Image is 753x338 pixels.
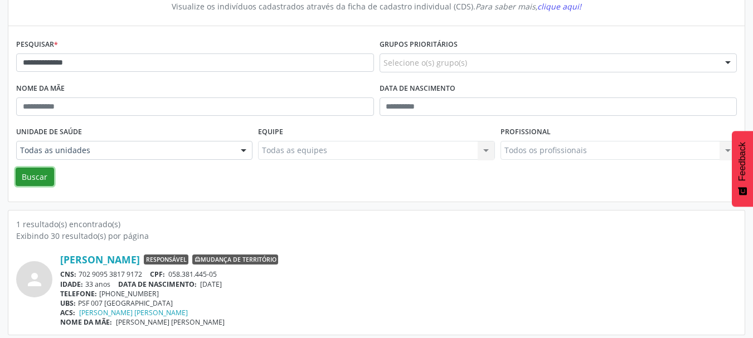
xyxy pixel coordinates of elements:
button: Feedback - Mostrar pesquisa [732,131,753,207]
label: Pesquisar [16,36,58,53]
span: [DATE] [200,280,222,289]
span: Selecione o(s) grupo(s) [383,57,467,68]
button: Buscar [16,168,54,187]
label: Unidade de saúde [16,124,82,141]
div: [PHONE_NUMBER] [60,289,737,298]
div: 1 resultado(s) encontrado(s) [16,218,737,230]
div: 33 anos [60,280,737,289]
span: ACS: [60,308,75,317]
div: 702 9095 3817 9172 [60,270,737,279]
span: CPF: [150,270,165,279]
span: Mudança de território [192,254,278,264]
span: TELEFONE: [60,289,97,298]
span: DATA DE NASCIMENTO: [118,280,197,289]
div: PSF 007 [GEOGRAPHIC_DATA] [60,298,737,308]
a: [PERSON_NAME] [PERSON_NAME] [79,308,188,317]
a: [PERSON_NAME] [60,253,140,266]
span: [PERSON_NAME] [PERSON_NAME] [116,317,225,327]
span: UBS: [60,298,76,308]
label: Grupos prioritários [380,36,458,53]
span: IDADE: [60,280,83,289]
i: Para saber mais, [475,1,581,12]
label: Equipe [258,124,283,141]
div: Visualize os indivíduos cadastrados através da ficha de cadastro individual (CDS). [24,1,729,12]
span: 058.381.445-05 [168,270,217,279]
span: Todas as unidades [20,145,230,156]
div: Exibindo 30 resultado(s) por página [16,230,737,242]
span: Responsável [144,254,188,264]
label: Nome da mãe [16,80,65,97]
i: person [25,270,45,290]
label: Data de nascimento [380,80,455,97]
label: Profissional [501,124,551,141]
span: clique aqui! [537,1,581,12]
span: NOME DA MÃE: [60,317,112,327]
span: CNS: [60,270,76,279]
span: Feedback [737,142,747,181]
